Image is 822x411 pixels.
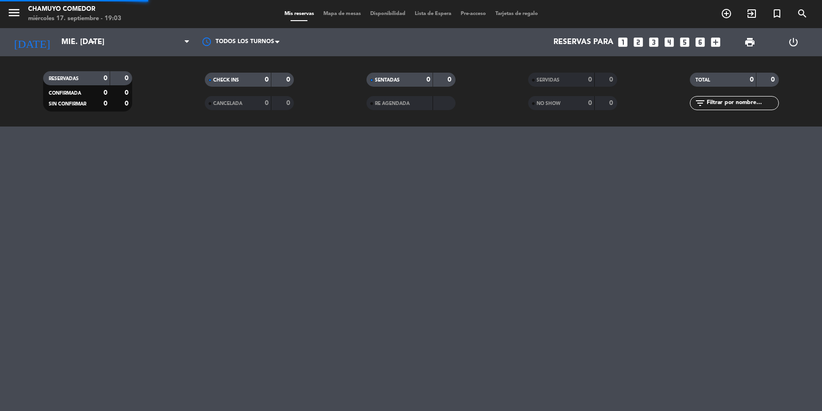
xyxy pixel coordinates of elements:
[7,6,21,23] button: menu
[537,101,560,106] span: NO SHOW
[213,101,242,106] span: CANCELADA
[706,98,778,108] input: Filtrar por nombre...
[426,76,430,83] strong: 0
[588,100,592,106] strong: 0
[265,76,269,83] strong: 0
[7,32,57,52] i: [DATE]
[771,76,777,83] strong: 0
[28,5,121,14] div: Chamuyo Comedor
[410,11,456,16] span: Lista de Espera
[744,37,755,48] span: print
[125,75,130,82] strong: 0
[125,90,130,96] strong: 0
[797,8,808,19] i: search
[104,75,107,82] strong: 0
[49,102,86,106] span: SIN CONFIRMAR
[771,8,783,19] i: turned_in_not
[609,76,615,83] strong: 0
[694,36,706,48] i: looks_6
[695,78,710,82] span: TOTAL
[49,76,79,81] span: RESERVADAS
[750,76,754,83] strong: 0
[366,11,410,16] span: Disponibilidad
[772,28,815,56] div: LOG OUT
[537,78,560,82] span: SERVIDAS
[104,90,107,96] strong: 0
[7,6,21,20] i: menu
[663,36,675,48] i: looks_4
[104,100,107,107] strong: 0
[609,100,615,106] strong: 0
[648,36,660,48] i: looks_3
[632,36,644,48] i: looks_two
[491,11,543,16] span: Tarjetas de regalo
[375,78,400,82] span: SENTADAS
[125,100,130,107] strong: 0
[280,11,319,16] span: Mis reservas
[617,36,629,48] i: looks_one
[710,36,722,48] i: add_box
[448,76,453,83] strong: 0
[265,100,269,106] strong: 0
[286,76,292,83] strong: 0
[456,11,491,16] span: Pre-acceso
[319,11,366,16] span: Mapa de mesas
[695,97,706,109] i: filter_list
[87,37,98,48] i: arrow_drop_down
[588,76,592,83] strong: 0
[553,38,613,47] span: Reservas para
[286,100,292,106] strong: 0
[788,37,799,48] i: power_settings_new
[49,91,81,96] span: CONFIRMADA
[721,8,732,19] i: add_circle_outline
[28,14,121,23] div: miércoles 17. septiembre - 19:03
[375,101,410,106] span: RE AGENDADA
[213,78,239,82] span: CHECK INS
[679,36,691,48] i: looks_5
[746,8,757,19] i: exit_to_app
